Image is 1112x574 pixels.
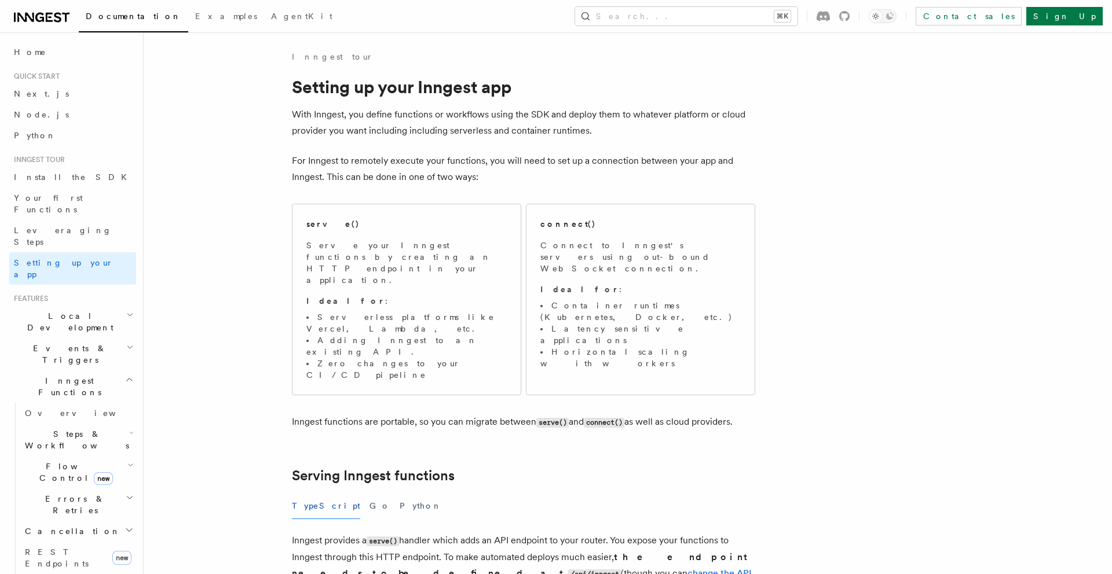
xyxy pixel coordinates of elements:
button: Errors & Retries [20,488,136,521]
a: Your first Functions [9,187,136,220]
span: Events & Triggers [9,343,126,366]
span: Your first Functions [14,193,83,214]
h1: Setting up your Inngest app [292,76,755,97]
strong: Ideal for [540,285,619,294]
span: AgentKit [271,12,332,21]
a: Next.js [9,83,136,104]
span: new [112,551,131,565]
span: Documentation [86,12,181,21]
span: Next.js [14,89,69,98]
h2: connect() [540,218,596,230]
button: TypeScript [292,493,360,519]
li: Latency sensitive applications [540,323,741,346]
li: Zero changes to your CI/CD pipeline [306,358,507,381]
p: Serve your Inngest functions by creating an HTTP endpoint in your application. [306,240,507,286]
kbd: ⌘K [774,10,791,22]
span: Node.js [14,110,69,119]
a: Python [9,125,136,146]
p: With Inngest, you define functions or workflows using the SDK and deploy them to whatever platfor... [292,106,755,139]
p: For Inngest to remotely execute your functions, you will need to set up a connection between your... [292,153,755,185]
li: Horizontal scaling with workers [540,346,741,369]
code: serve() [536,418,569,428]
span: Setting up your app [14,258,114,279]
strong: Ideal for [306,296,385,306]
a: Install the SDK [9,167,136,187]
span: Features [9,294,48,303]
a: Setting up your app [9,252,136,285]
span: Leveraging Steps [14,226,112,246]
button: Go [370,493,390,519]
button: Search...⌘K [575,7,798,25]
span: Quick start [9,72,60,81]
span: Examples [195,12,257,21]
li: Container runtimes (Kubernetes, Docker, etc.) [540,300,741,323]
a: Leveraging Steps [9,220,136,252]
p: Inngest functions are portable, so you can migrate between and as well as cloud providers. [292,414,755,430]
a: Home [9,42,136,62]
button: Flow Controlnew [20,456,136,488]
li: Adding Inngest to an existing API. [306,334,507,358]
a: connect()Connect to Inngest's servers using out-bound WebSocket connection.Ideal for:Container ru... [526,204,755,395]
h2: serve() [306,218,360,230]
a: Inngest tour [292,51,373,62]
a: Documentation [79,3,188,32]
span: new [94,472,113,485]
span: Errors & Retries [20,493,126,516]
code: serve() [367,536,399,546]
a: AgentKit [264,3,339,31]
span: Cancellation [20,525,120,537]
span: Inngest tour [9,155,65,164]
p: Connect to Inngest's servers using out-bound WebSocket connection. [540,240,741,274]
a: Node.js [9,104,136,125]
span: Python [14,131,56,140]
span: Local Development [9,310,126,333]
a: Examples [188,3,264,31]
button: Toggle dark mode [869,9,897,23]
code: connect() [584,418,624,428]
span: Flow Control [20,461,127,484]
button: Events & Triggers [9,338,136,370]
button: Local Development [9,306,136,338]
button: Python [400,493,442,519]
p: : [540,284,741,295]
span: Inngest Functions [9,375,125,398]
a: Contact sales [916,7,1022,25]
button: Cancellation [20,521,136,542]
a: serve()Serve your Inngest functions by creating an HTTP endpoint in your application.Ideal for:Se... [292,204,521,395]
p: : [306,295,507,307]
span: REST Endpoints [25,547,89,568]
a: Overview [20,403,136,424]
span: Steps & Workflows [20,428,129,451]
button: Steps & Workflows [20,424,136,456]
a: Sign Up [1026,7,1103,25]
span: Install the SDK [14,172,134,182]
a: Serving Inngest functions [292,468,455,484]
button: Inngest Functions [9,370,136,403]
li: Serverless platforms like Vercel, Lambda, etc. [306,311,507,334]
span: Overview [25,409,144,418]
span: Home [14,46,46,58]
a: REST Endpointsnew [20,542,136,574]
